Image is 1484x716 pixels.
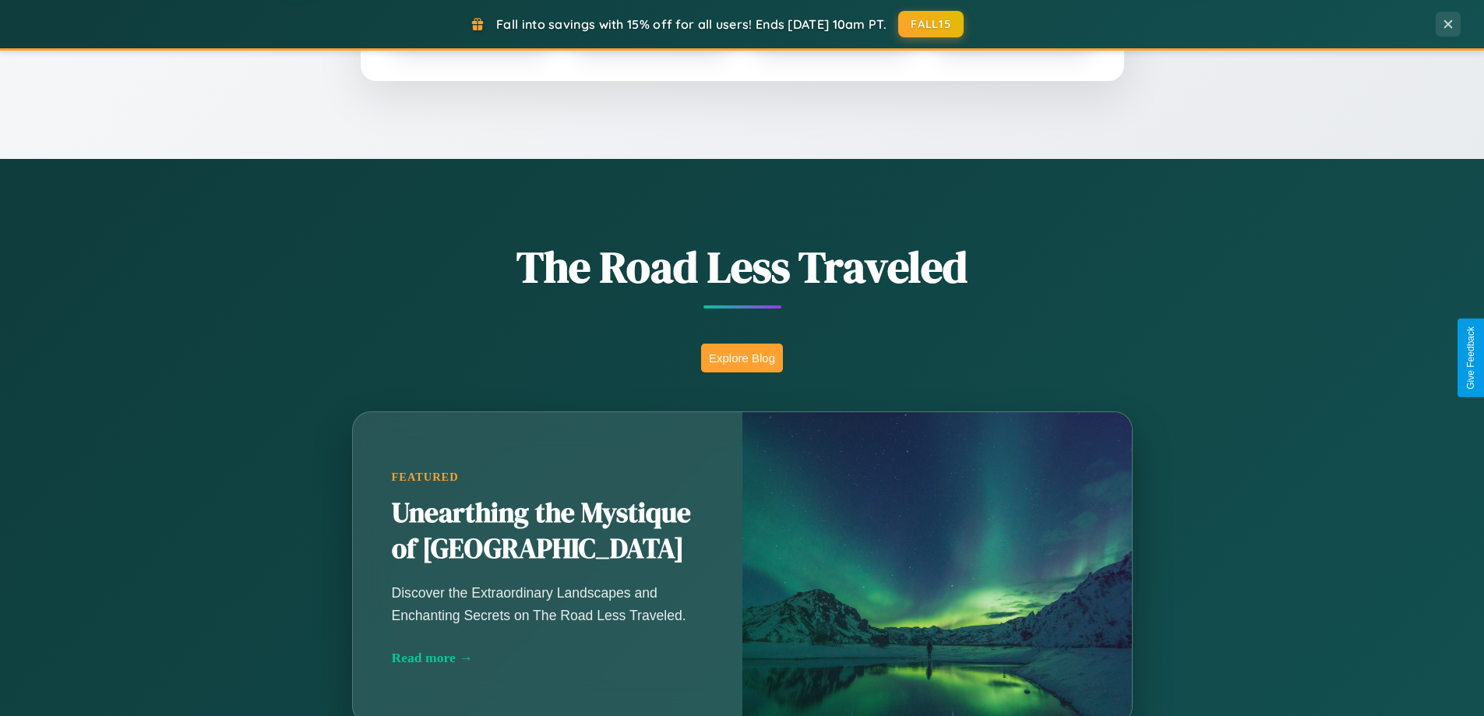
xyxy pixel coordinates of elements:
p: Discover the Extraordinary Landscapes and Enchanting Secrets on The Road Less Traveled. [392,582,703,626]
span: Fall into savings with 15% off for all users! Ends [DATE] 10am PT. [496,16,887,32]
h2: Unearthing the Mystique of [GEOGRAPHIC_DATA] [392,496,703,567]
button: Explore Blog [701,344,783,372]
div: Read more → [392,650,703,666]
h1: The Road Less Traveled [275,237,1210,297]
button: FALL15 [898,11,964,37]
div: Give Feedback [1465,326,1476,390]
div: Featured [392,471,703,484]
